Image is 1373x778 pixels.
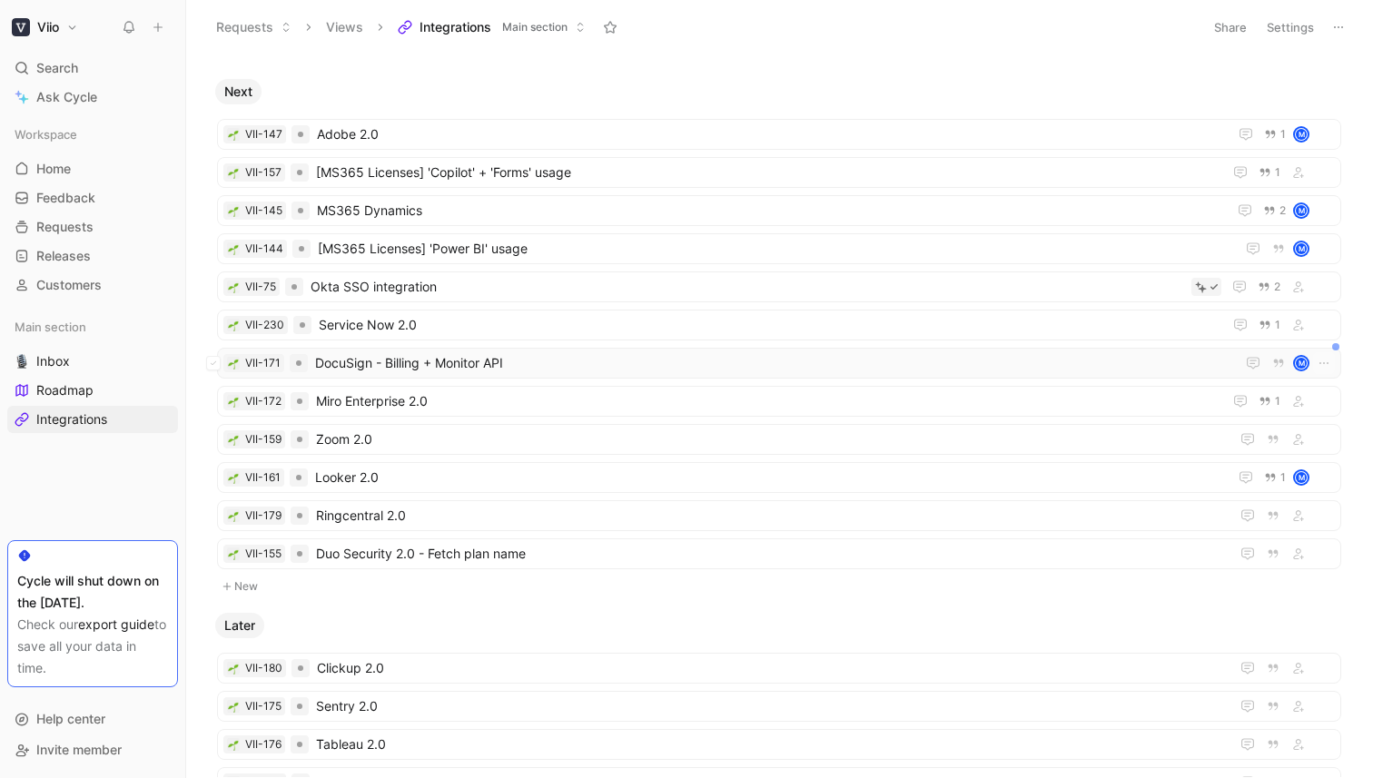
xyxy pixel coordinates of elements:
[1275,320,1280,330] span: 1
[245,392,282,410] div: VII-172
[7,54,178,82] div: Search
[36,742,122,757] span: Invite member
[217,424,1341,455] a: 🌱VII-159Zoom 2.0
[1260,468,1289,487] button: 1
[228,168,239,179] img: 🌱
[217,348,1341,379] a: 🌱VII-171DocuSign - Billing + Monitor APIM
[245,659,282,677] div: VII-180
[227,357,240,369] button: 🌱
[1295,242,1308,255] div: M
[317,657,1222,679] span: Clickup 2.0
[215,79,262,104] button: Next
[217,271,1341,302] a: 🌱VII-75Okta SSO integration2
[1295,128,1308,141] div: M
[227,242,240,255] button: 🌱
[7,15,83,40] button: ViioViio
[17,614,168,679] div: Check our to save all your data in time.
[1255,162,1284,182] button: 1
[245,545,282,563] div: VII-155
[228,359,239,369] img: 🌱
[217,653,1341,684] a: 🌱VII-180Clickup 2.0
[502,18,568,36] span: Main section
[1280,472,1286,483] span: 1
[227,128,240,141] button: 🌱
[1255,391,1284,411] button: 1
[318,238,1228,260] span: [MS365 Licenses] 'Power BI' usage
[420,18,491,36] span: Integrations
[78,616,154,632] a: export guide
[7,121,178,148] div: Workspace
[319,314,1215,336] span: Service Now 2.0
[228,473,239,484] img: 🌱
[1280,129,1286,140] span: 1
[227,471,240,484] button: 🌱
[311,276,1184,298] span: Okta SSO integration
[36,247,91,265] span: Releases
[1275,167,1280,178] span: 1
[227,204,240,217] button: 🌱
[227,395,240,408] button: 🌱
[37,19,59,35] h1: Viio
[1259,201,1289,221] button: 2
[217,119,1341,150] a: 🌱VII-147Adobe 2.01M
[228,397,239,408] img: 🌱
[227,281,240,293] button: 🌱
[245,316,284,334] div: VII-230
[36,410,107,428] span: Integrations
[217,691,1341,722] a: 🌱VII-175Sentry 2.0
[317,123,1220,145] span: Adobe 2.0
[15,318,86,336] span: Main section
[7,313,178,433] div: Main section🎙️InboxRoadmapIntegrations
[217,462,1341,493] a: 🌱VII-161Looker 2.01M
[36,711,105,726] span: Help center
[317,200,1220,222] span: MS365 Dynamics
[316,390,1215,412] span: Miro Enterprise 2.0
[217,386,1341,417] a: 🌱VII-172Miro Enterprise 2.01
[227,433,240,446] button: 🌱
[7,242,178,270] a: Releases
[7,271,178,299] a: Customers
[1274,281,1280,292] span: 2
[228,549,239,560] img: 🌱
[245,240,283,258] div: VII-144
[1206,15,1255,40] button: Share
[7,213,178,241] a: Requests
[1295,204,1308,217] div: M
[245,430,282,448] div: VII-159
[318,14,371,41] button: Views
[1254,277,1284,297] button: 2
[1255,315,1284,335] button: 1
[36,276,102,294] span: Customers
[316,162,1215,183] span: [MS365 Licenses] 'Copilot' + 'Forms' usage
[316,734,1222,755] span: Tableau 2.0
[36,86,97,108] span: Ask Cycle
[245,507,282,525] div: VII-179
[224,616,255,635] span: Later
[227,319,240,331] button: 🌱
[1295,357,1308,369] div: M
[228,244,239,255] img: 🌱
[36,218,94,236] span: Requests
[217,233,1341,264] a: 🌱VII-144[MS365 Licenses] 'Power BI' usageM
[7,155,178,182] a: Home
[15,354,29,369] img: 🎙️
[7,406,178,433] a: Integrations
[7,377,178,404] a: Roadmap
[227,547,240,560] div: 🌱
[227,700,240,713] button: 🌱
[217,538,1341,569] a: 🌱VII-155Duo Security 2.0 - Fetch plan name
[36,160,71,178] span: Home
[1260,124,1289,144] button: 1
[1259,15,1322,40] button: Settings
[315,467,1220,488] span: Looker 2.0
[228,206,239,217] img: 🌱
[36,352,70,370] span: Inbox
